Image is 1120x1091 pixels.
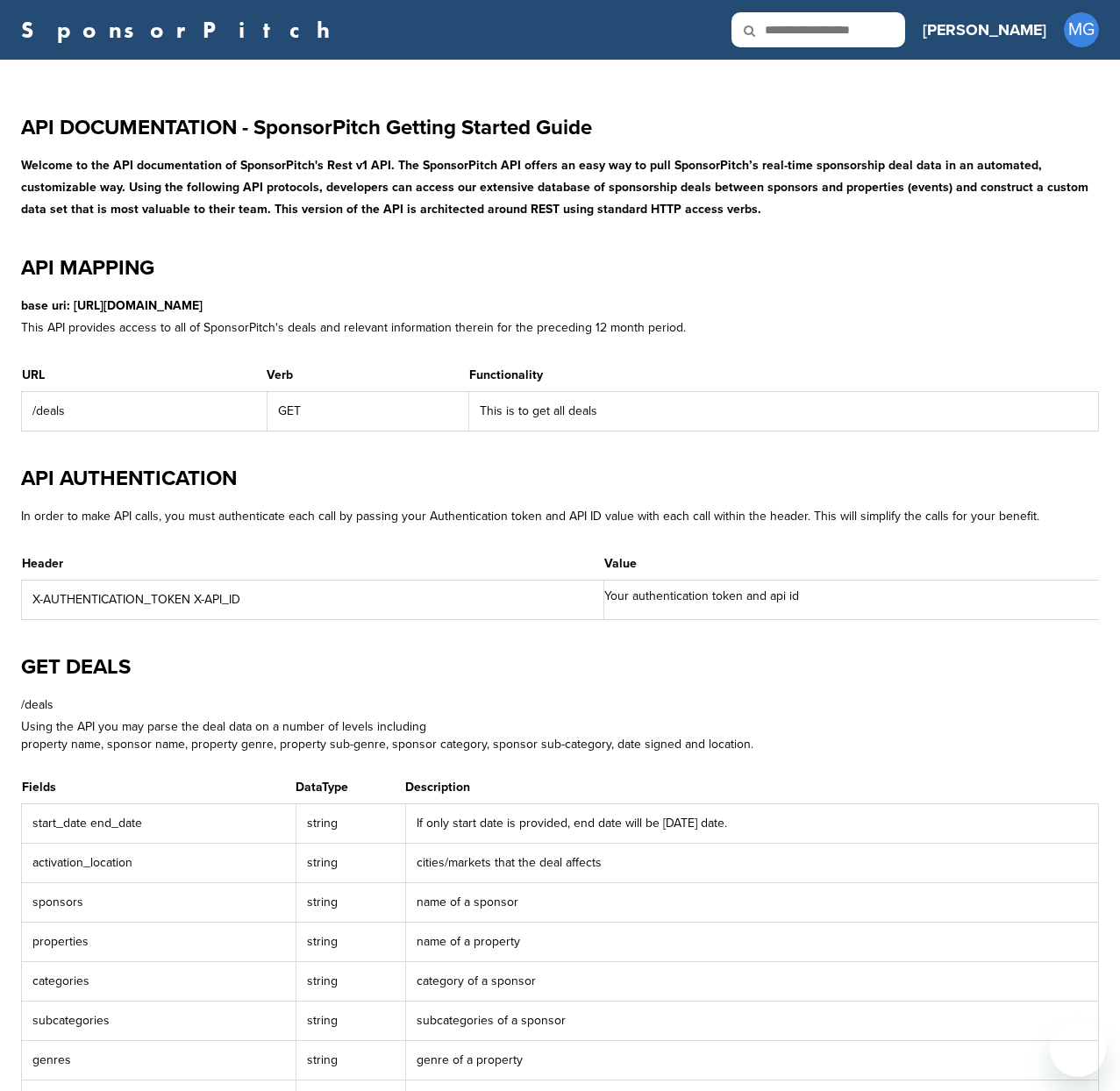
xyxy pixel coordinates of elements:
[22,360,268,392] th: URL
[405,803,1098,843] td: If only start date is provided, end date will be [DATE] date.
[22,922,296,961] td: properties
[405,1001,1098,1040] td: subcategories of a sponsor
[21,18,341,41] a: SponsorPitch
[405,922,1098,961] td: name of a property
[1050,1021,1106,1077] iframe: Button to launch messaging window
[21,154,1099,221] p: Welcome to the API documentation of SponsorPitch's Rest v1 API. The SponsorPitch API offers an ea...
[22,581,604,620] td: X-AUTHENTICATION_TOKEN X-API_ID
[923,11,1046,49] a: [PERSON_NAME]
[296,922,405,961] td: string
[296,803,405,843] td: string
[22,882,296,922] td: sponsors
[21,694,1099,716] p: /deals
[267,392,468,431] td: GET
[405,882,1098,922] td: name of a sponsor
[22,548,604,581] th: Header
[22,843,296,882] td: activation_location
[604,581,1099,620] th: Your authentication token and api id
[21,652,1099,683] h1: GET DEALS
[296,772,405,804] th: DataType
[604,548,1099,581] th: Value
[22,961,296,1001] td: categories
[21,463,1099,495] h1: API AUTHENTICATION
[21,505,1099,527] p: In order to make API calls, you must authenticate each call by passing your Authentication token ...
[21,112,1099,144] h1: API DOCUMENTATION - SponsorPitch Getting Started Guide
[1064,12,1099,47] span: MG
[21,253,1099,284] h1: API MAPPING
[22,772,296,804] th: Fields
[469,392,1099,431] td: This is to get all deals
[21,716,1099,738] p: Using the API you may parse the deal data on a number of levels including
[267,360,468,392] th: Verb
[296,843,405,882] td: string
[405,961,1098,1001] td: category of a sponsor
[405,843,1098,882] td: cities/markets that the deal affects
[405,772,1098,804] th: Description
[22,392,268,431] td: /deals
[469,360,1099,392] th: Functionality
[21,295,1099,317] p: base uri: [URL][DOMAIN_NAME]
[22,1001,296,1040] td: subcategories
[923,18,1046,42] h3: [PERSON_NAME]
[405,1040,1098,1080] td: genre of a property
[296,1040,405,1080] td: string
[296,882,405,922] td: string
[21,317,1099,339] p: This API provides access to all of SponsorPitch's deals and relevant information therein for the ...
[22,803,296,843] td: start_date end_date
[296,961,405,1001] td: string
[296,1001,405,1040] td: string
[22,1040,296,1080] td: genres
